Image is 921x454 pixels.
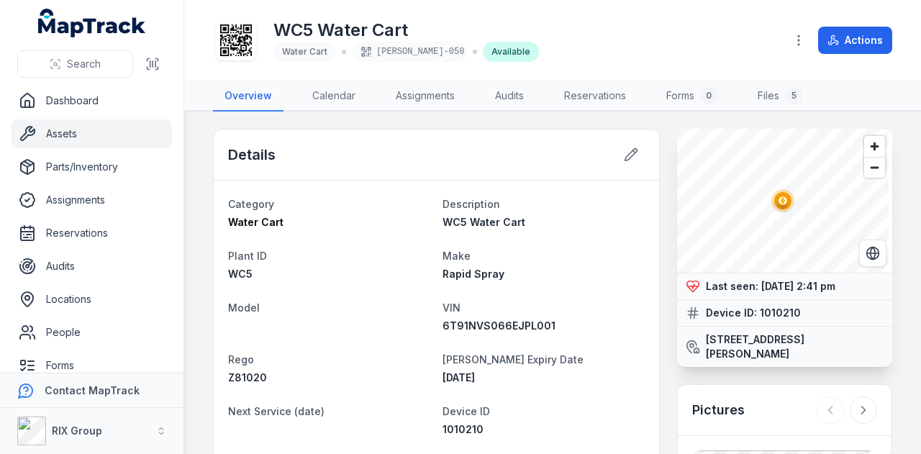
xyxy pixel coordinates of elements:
[483,42,539,62] div: Available
[38,9,146,37] a: MapTrack
[443,319,555,332] span: 6T91NVS066EJPL001
[228,353,254,366] span: Rego
[228,268,253,280] span: WC5
[228,405,325,417] span: Next Service (date)
[45,384,140,396] strong: Contact MapTrack
[282,46,327,57] span: Water Cart
[12,318,172,347] a: People
[52,425,102,437] strong: RIX Group
[761,280,835,292] span: [DATE] 2:41 pm
[443,353,584,366] span: [PERSON_NAME] Expiry Date
[228,371,267,383] span: Z81020
[228,198,274,210] span: Category
[228,216,283,228] span: Water Cart
[443,371,475,383] span: [DATE]
[484,81,535,112] a: Audits
[864,136,885,157] button: Zoom in
[67,57,101,71] span: Search
[12,285,172,314] a: Locations
[700,87,717,104] div: 0
[301,81,367,112] a: Calendar
[746,81,814,112] a: Files5
[677,129,889,273] canvas: Map
[12,119,172,148] a: Assets
[785,87,802,104] div: 5
[228,301,260,314] span: Model
[228,145,276,165] h2: Details
[12,153,172,181] a: Parts/Inventory
[443,268,504,280] span: Rapid Spray
[12,351,172,380] a: Forms
[553,81,638,112] a: Reservations
[692,400,745,420] h3: Pictures
[761,280,835,292] time: 26/09/2025, 2:41:39 pm
[706,279,758,294] strong: Last seen:
[12,86,172,115] a: Dashboard
[443,216,525,228] span: WC5 Water Cart
[17,50,133,78] button: Search
[273,19,539,42] h1: WC5 Water Cart
[443,198,500,210] span: Description
[213,81,283,112] a: Overview
[443,250,471,262] span: Make
[12,252,172,281] a: Audits
[760,306,801,320] strong: 1010210
[818,27,892,54] button: Actions
[859,240,886,267] button: Switch to Satellite View
[706,332,884,361] strong: [STREET_ADDRESS][PERSON_NAME]
[12,186,172,214] a: Assignments
[655,81,729,112] a: Forms0
[228,250,267,262] span: Plant ID
[864,157,885,178] button: Zoom out
[352,42,467,62] div: [PERSON_NAME]-050
[384,81,466,112] a: Assignments
[443,371,475,383] time: 07/07/2026, 10:00:00 am
[443,405,490,417] span: Device ID
[443,423,484,435] span: 1010210
[443,301,460,314] span: VIN
[706,306,757,320] strong: Device ID:
[12,219,172,248] a: Reservations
